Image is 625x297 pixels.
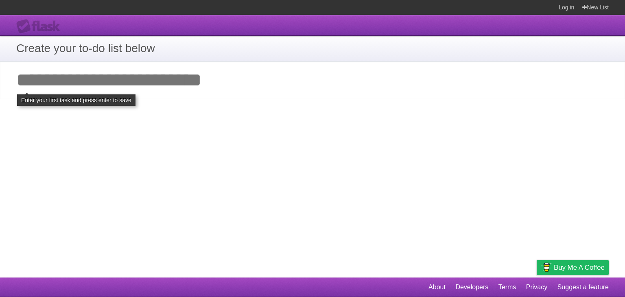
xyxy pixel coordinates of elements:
[557,280,609,295] a: Suggest a feature
[526,280,547,295] a: Privacy
[498,280,516,295] a: Terms
[16,19,65,34] div: Flask
[455,280,488,295] a: Developers
[537,260,609,275] a: Buy me a coffee
[554,260,605,275] span: Buy me a coffee
[541,260,552,274] img: Buy me a coffee
[428,280,446,295] a: About
[16,40,609,57] h1: Create your to-do list below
